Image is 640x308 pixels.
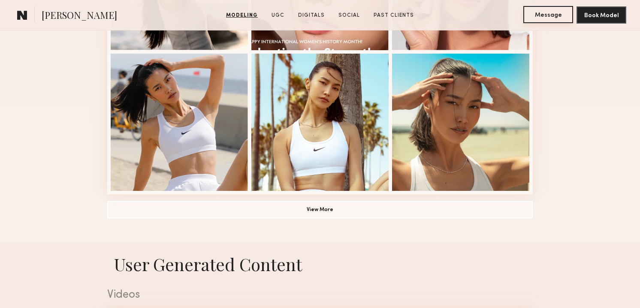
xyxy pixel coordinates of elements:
[370,12,417,19] a: Past Clients
[107,290,533,301] div: Videos
[335,12,363,19] a: Social
[107,201,533,218] button: View More
[295,12,328,19] a: Digitals
[42,9,117,24] span: [PERSON_NAME]
[577,11,626,18] a: Book Model
[268,12,288,19] a: UGC
[100,253,540,275] h1: User Generated Content
[577,6,626,24] button: Book Model
[523,6,573,23] button: Message
[223,12,261,19] a: Modeling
